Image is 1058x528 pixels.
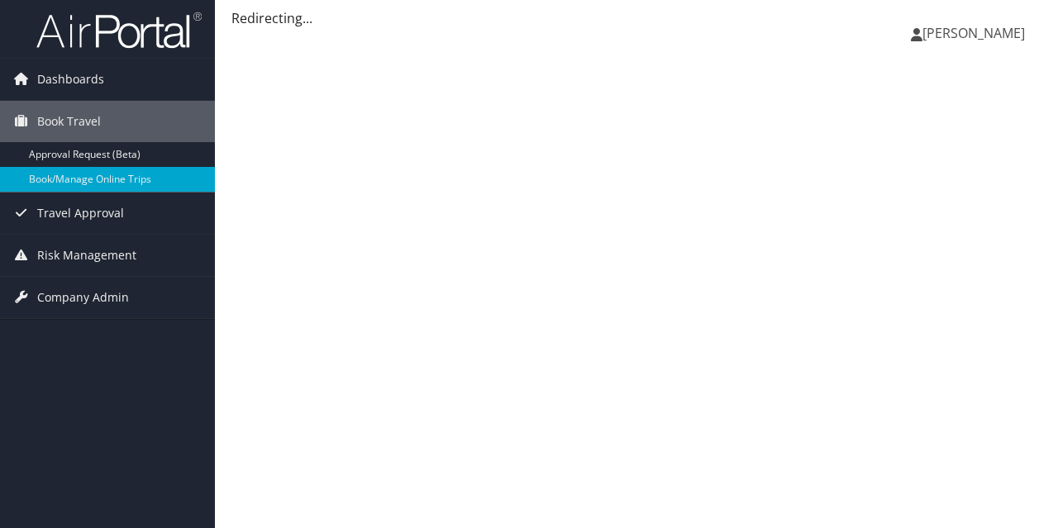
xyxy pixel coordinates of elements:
[37,193,124,234] span: Travel Approval
[37,101,101,142] span: Book Travel
[37,59,104,100] span: Dashboards
[36,11,202,50] img: airportal-logo.png
[231,8,1041,28] div: Redirecting...
[37,235,136,276] span: Risk Management
[922,24,1025,42] span: [PERSON_NAME]
[911,8,1041,58] a: [PERSON_NAME]
[37,277,129,318] span: Company Admin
